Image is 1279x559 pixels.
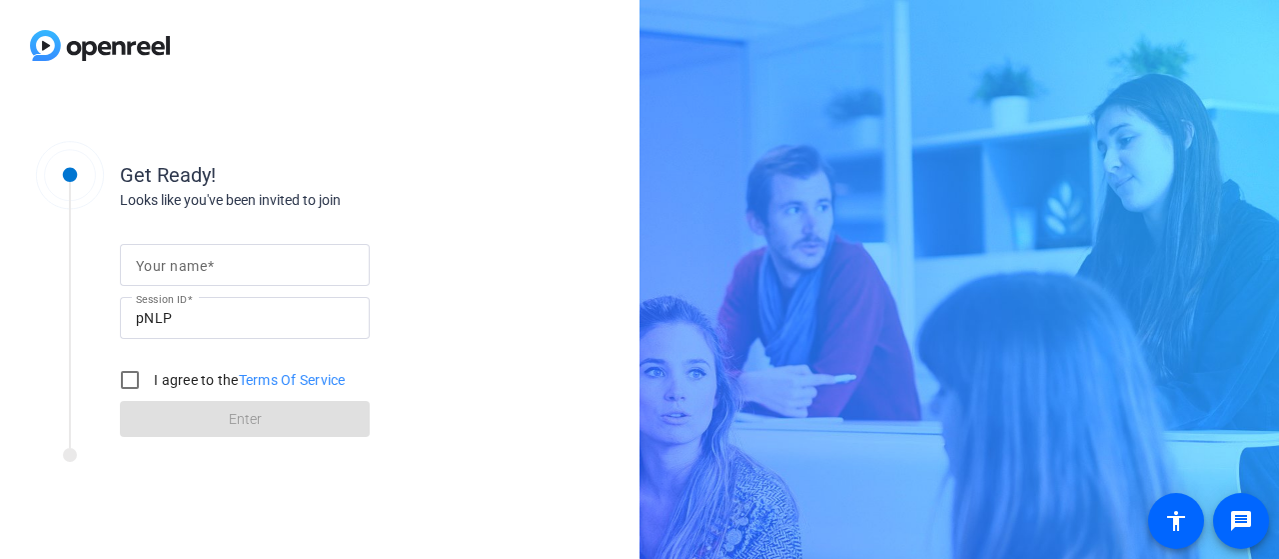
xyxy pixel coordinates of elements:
[120,160,520,190] div: Get Ready!
[136,293,187,305] mat-label: Session ID
[150,370,346,390] label: I agree to the
[1164,509,1188,533] mat-icon: accessibility
[120,190,520,211] div: Looks like you've been invited to join
[1229,509,1253,533] mat-icon: message
[239,372,346,388] a: Terms Of Service
[136,258,207,274] mat-label: Your name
